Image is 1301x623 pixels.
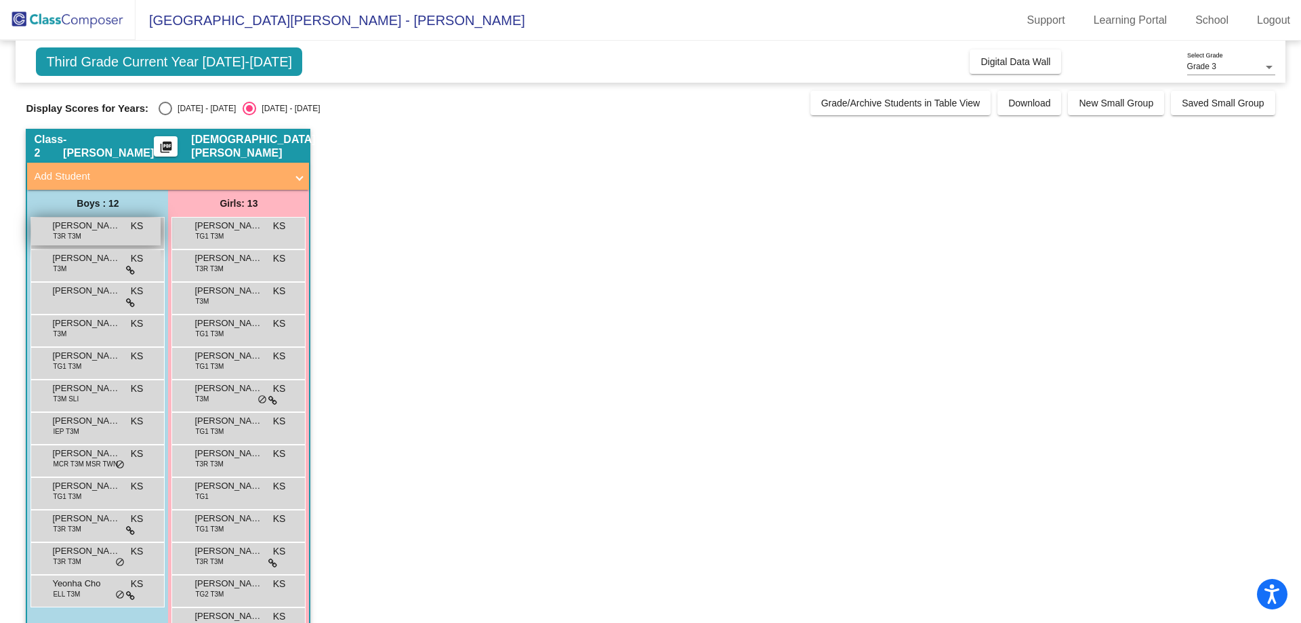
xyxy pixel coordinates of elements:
div: [DATE] - [DATE] [256,102,320,115]
span: [PERSON_NAME] [194,284,262,298]
span: Download [1008,98,1050,108]
a: School [1184,9,1239,31]
span: Grade/Archive Students in Table View [821,98,980,108]
button: Grade/Archive Students in Table View [810,91,991,115]
div: Girls: 13 [168,190,309,217]
span: TG1 T3M [195,426,224,437]
span: [PERSON_NAME] [194,349,262,363]
span: [PERSON_NAME] [194,479,262,493]
span: [PERSON_NAME] [52,479,120,493]
span: Grade 3 [1187,62,1216,71]
div: [DATE] - [DATE] [172,102,236,115]
span: KS [273,479,286,494]
span: [PERSON_NAME] [52,544,120,558]
span: KS [273,544,286,559]
span: TG2 T3M [195,589,224,599]
span: [PERSON_NAME] [52,382,120,395]
span: TG1 T3M [195,361,224,371]
span: Class 2 [34,133,63,160]
span: [PERSON_NAME] [194,252,262,265]
span: KS [273,382,286,396]
span: T3M [195,296,209,306]
span: KS [131,544,144,559]
span: KS [273,317,286,331]
span: [PERSON_NAME] [194,382,262,395]
a: Learning Portal [1083,9,1178,31]
span: KS [131,252,144,266]
span: KS [273,577,286,591]
span: do_not_disturb_alt [115,460,125,470]
span: [PERSON_NAME] [52,349,120,363]
span: KS [273,512,286,526]
span: KS [273,447,286,461]
span: KS [131,414,144,428]
span: [PERSON_NAME] [194,219,262,233]
span: T3R T3M [53,524,81,534]
div: Boys : 12 [27,190,168,217]
span: KS [131,577,144,591]
span: KS [131,219,144,233]
span: KS [131,447,144,461]
span: [GEOGRAPHIC_DATA][PERSON_NAME] - [PERSON_NAME] [136,9,525,31]
span: TG1 T3M [53,361,81,371]
span: Third Grade Current Year [DATE]-[DATE] [36,47,302,76]
span: TG1 T3M [53,491,81,502]
span: T3R T3M [195,264,224,274]
span: KS [273,284,286,298]
span: KS [131,317,144,331]
span: Display Scores for Years: [26,102,148,115]
span: T3R T3M [53,557,81,567]
span: IEP T3M [53,426,79,437]
span: T3R T3M [195,557,224,567]
span: - [PERSON_NAME] [63,133,154,160]
span: ELL T3M [53,589,80,599]
span: Digital Data Wall [980,56,1050,67]
span: [PERSON_NAME] [52,414,120,428]
span: [PERSON_NAME] [194,609,262,623]
button: Digital Data Wall [970,49,1061,74]
span: Saved Small Group [1182,98,1264,108]
span: do_not_disturb_alt [115,557,125,568]
span: [PERSON_NAME] [194,317,262,330]
span: TG1 [195,491,208,502]
span: T3M [53,264,66,274]
span: TG1 T3M [195,231,224,241]
span: TG1 T3M [195,524,224,534]
a: Logout [1246,9,1301,31]
span: [PERSON_NAME] [52,512,120,525]
span: [PERSON_NAME] [194,414,262,428]
span: New Small Group [1079,98,1153,108]
span: KS [273,252,286,266]
span: do_not_disturb_alt [115,590,125,601]
span: KS [131,382,144,396]
span: KS [131,284,144,298]
button: Print Students Details [154,136,178,157]
span: [PERSON_NAME] [194,544,262,558]
span: MCR T3M MSR TWN [53,459,118,469]
span: KS [131,479,144,494]
button: New Small Group [1068,91,1164,115]
span: [PERSON_NAME] [PERSON_NAME] [194,512,262,525]
span: KS [273,349,286,363]
span: KS [131,349,144,363]
span: do_not_disturb_alt [257,395,267,405]
span: [PERSON_NAME] [52,447,120,460]
span: [DEMOGRAPHIC_DATA][PERSON_NAME] [191,133,315,160]
a: Support [1016,9,1076,31]
mat-icon: picture_as_pdf [158,140,174,159]
span: TG1 T3M [195,329,224,339]
span: [PERSON_NAME] [52,252,120,265]
span: T3R T3M [53,231,81,241]
mat-panel-title: Add Student [34,169,286,184]
span: T3M [53,329,66,339]
mat-expansion-panel-header: Add Student [27,163,309,190]
span: T3M [195,394,209,404]
span: KS [131,512,144,526]
span: KS [273,414,286,428]
span: [PERSON_NAME] [52,317,120,330]
span: [PERSON_NAME] [194,577,262,590]
span: KS [273,219,286,233]
span: Yeonha Cho [52,577,120,590]
span: [PERSON_NAME] [52,219,120,233]
span: [PERSON_NAME] [52,284,120,298]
